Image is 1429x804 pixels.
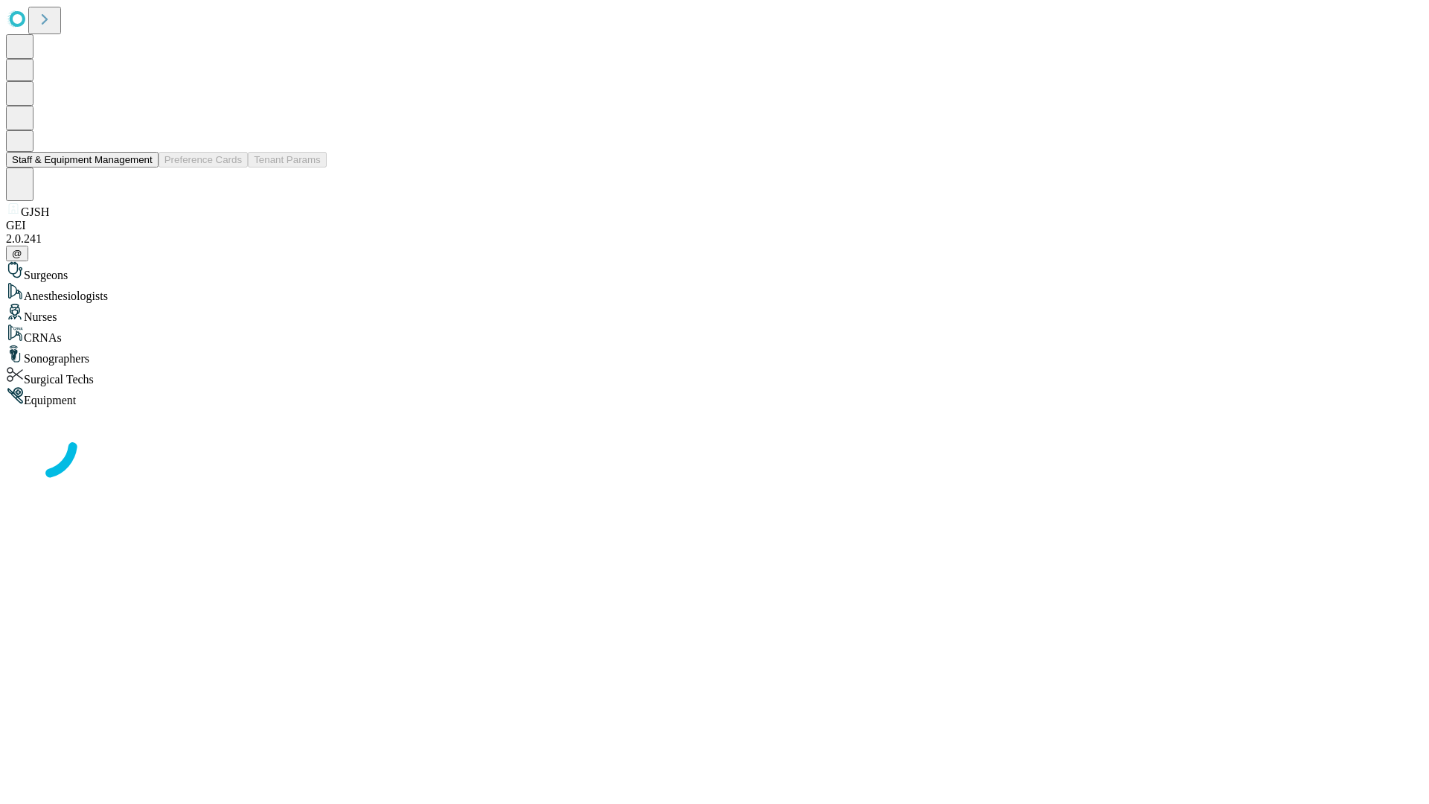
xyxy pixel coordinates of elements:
[6,152,159,167] button: Staff & Equipment Management
[6,246,28,261] button: @
[12,248,22,259] span: @
[21,205,49,218] span: GJSH
[248,152,327,167] button: Tenant Params
[6,324,1423,345] div: CRNAs
[159,152,248,167] button: Preference Cards
[6,261,1423,282] div: Surgeons
[6,282,1423,303] div: Anesthesiologists
[6,386,1423,407] div: Equipment
[6,366,1423,386] div: Surgical Techs
[6,345,1423,366] div: Sonographers
[6,232,1423,246] div: 2.0.241
[6,219,1423,232] div: GEI
[6,303,1423,324] div: Nurses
